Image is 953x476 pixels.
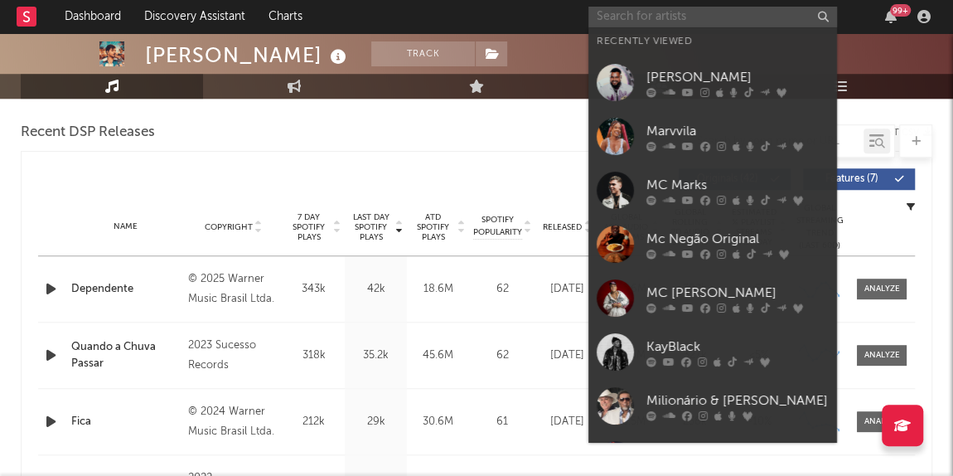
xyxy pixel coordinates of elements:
[646,68,829,88] div: [PERSON_NAME]
[588,325,837,379] a: KayBlack
[588,379,837,433] a: Milionário & [PERSON_NAME]
[473,281,531,298] div: 62
[349,281,403,298] div: 42k
[349,347,403,364] div: 35.2k
[188,336,278,376] div: 2023 Sucesso Records
[411,212,455,242] span: ATD Spotify Plays
[588,271,837,325] a: MC [PERSON_NAME]
[646,122,829,142] div: Marvvila
[145,41,351,69] div: [PERSON_NAME]
[188,270,278,309] div: © 2025 Warner Music Brasil Ltda.
[597,32,829,51] div: Recently Viewed
[803,168,915,190] button: Features(7)
[588,56,837,109] a: [PERSON_NAME]
[71,414,180,430] a: Fica
[539,347,595,364] div: [DATE]
[885,10,897,23] button: 99+
[473,347,531,364] div: 62
[71,221,180,233] div: Name
[588,7,837,27] input: Search for artists
[543,222,582,232] span: Released
[287,281,341,298] div: 343k
[71,339,180,372] a: Quando a Chuva Passar
[588,217,837,271] a: Mc Negão Original
[588,163,837,217] a: MC Marks
[204,222,252,232] span: Copyright
[539,281,595,298] div: [DATE]
[646,230,829,250] div: Mc Negão Original
[646,176,829,196] div: MC Marks
[539,414,595,430] div: [DATE]
[287,414,341,430] div: 212k
[890,4,911,17] div: 99 +
[71,281,180,298] a: Dependente
[411,347,465,364] div: 45.6M
[411,281,465,298] div: 18.6M
[371,41,475,66] button: Track
[646,338,829,357] div: KayBlack
[814,174,890,184] span: Features ( 7 )
[188,402,278,442] div: © 2024 Warner Music Brasil Ltda.
[349,414,403,430] div: 29k
[21,123,155,143] span: Recent DSP Releases
[287,347,341,364] div: 318k
[411,414,465,430] div: 30.6M
[349,212,393,242] span: Last Day Spotify Plays
[473,414,531,430] div: 61
[588,109,837,163] a: Marvvila
[287,212,331,242] span: 7 Day Spotify Plays
[646,391,829,411] div: Milionário & [PERSON_NAME]
[646,284,829,304] div: MC [PERSON_NAME]
[473,214,522,239] span: Spotify Popularity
